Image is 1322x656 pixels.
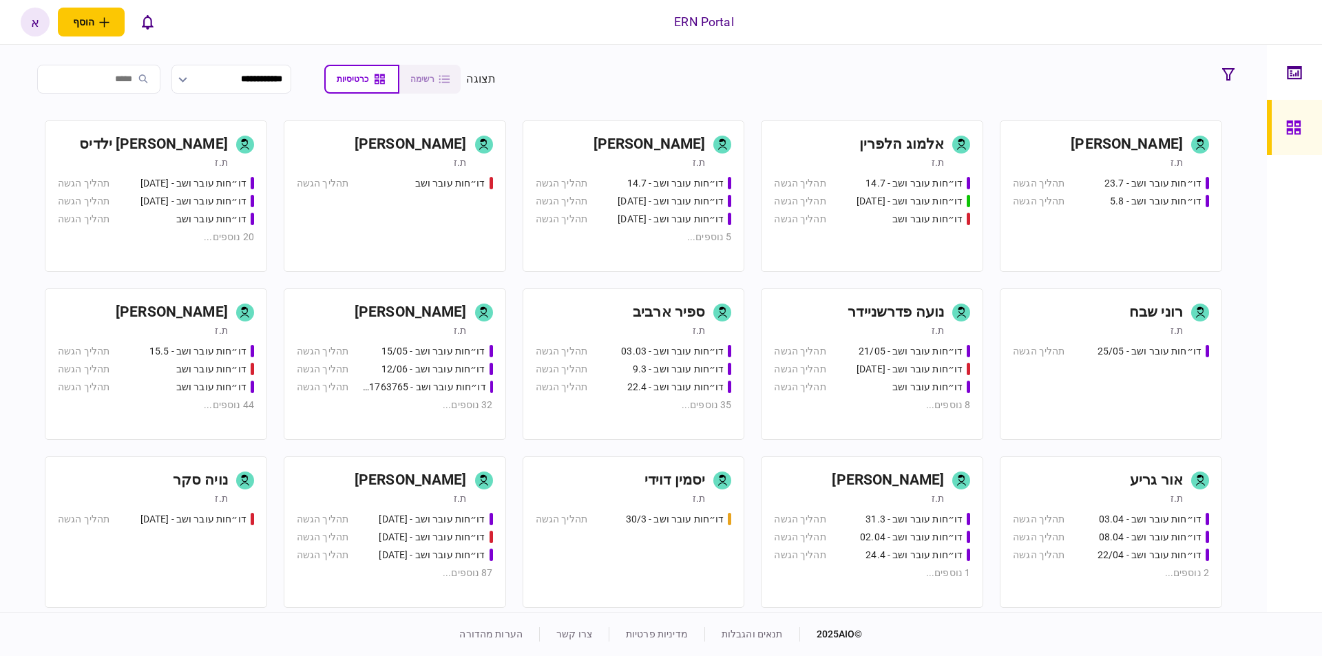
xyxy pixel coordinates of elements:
[297,398,493,412] div: 32 נוספים ...
[176,362,246,377] div: דו״חות עובר ושב
[932,491,944,505] div: ת.ז
[633,301,705,324] div: ספיר ארביב
[774,176,826,191] div: תהליך הגשה
[932,156,944,169] div: ת.ז
[215,156,227,169] div: ת.ז
[362,380,485,394] div: דו״חות עובר ושב - 511763765 18/06
[1129,301,1183,324] div: רוני שבח
[410,74,434,84] span: רשימה
[1171,324,1183,337] div: ת.ז
[1098,344,1202,359] div: דו״חות עובר ושב - 25/05
[857,194,963,209] div: דו״חות עובר ושב - 15.07.25
[284,288,506,440] a: [PERSON_NAME]ת.זדו״חות עובר ושב - 15/05תהליך הגשהדו״חות עובר ושב - 12/06תהליך הגשהדו״חות עובר ושב...
[761,120,983,272] a: אלמוג הלפריןת.זדו״חות עובר ושב - 14.7תהליך הגשהדו״חות עובר ושב - 15.07.25תהליך הגשהדו״חות עובר וש...
[149,344,246,359] div: דו״חות עובר ושב - 15.5
[627,380,724,394] div: דו״חות עובר ושב - 22.4
[1099,512,1202,527] div: דו״חות עובר ושב - 03.04
[284,120,506,272] a: [PERSON_NAME]ת.זדו״חות עובר ושבתהליך הגשה
[1110,194,1202,209] div: דו״חות עובר ושב - 5.8
[865,176,963,191] div: דו״חות עובר ושב - 14.7
[832,469,944,491] div: [PERSON_NAME]
[1171,156,1183,169] div: ת.ז
[693,324,705,337] div: ת.ז
[774,362,826,377] div: תהליך הגשה
[284,456,506,608] a: [PERSON_NAME]ת.זדו״חות עובר ושב - 19/03/2025תהליך הגשהדו״חות עובר ושב - 19.3.25תהליך הגשהדו״חות ע...
[859,344,963,359] div: דו״חות עובר ושב - 21/05
[379,512,485,527] div: דו״חות עובר ושב - 19/03/2025
[536,176,587,191] div: תהליך הגשה
[859,134,945,156] div: אלמוג הלפרין
[58,398,254,412] div: 44 נוספים ...
[1013,194,1064,209] div: תהליך הגשה
[1104,176,1202,191] div: דו״חות עובר ושב - 23.7
[644,469,705,491] div: יסמין דוידי
[140,512,246,527] div: דו״חות עובר ושב - 19.03.2025
[594,134,706,156] div: [PERSON_NAME]
[45,288,267,440] a: [PERSON_NAME]ת.זדו״חות עובר ושב - 15.5תהליך הגשהדו״חות עובר ושבתהליך הגשהדו״חות עובר ושבתהליך הגש...
[633,362,724,377] div: דו״חות עובר ושב - 9.3
[1099,530,1202,544] div: דו״חות עובר ושב - 08.04
[454,491,466,505] div: ת.ז
[297,512,348,527] div: תהליך הגשה
[536,362,587,377] div: תהליך הגשה
[860,530,963,544] div: דו״חות עובר ושב - 02.04
[523,288,745,440] a: ספיר ארביבת.זדו״חות עובר ושב - 03.03תהליך הגשהדו״חות עובר ושב - 9.3תהליך הגשהדו״חות עובר ושב - 22...
[892,212,963,226] div: דו״חות עובר ושב
[58,230,254,244] div: 20 נוספים ...
[454,156,466,169] div: ת.ז
[892,380,963,394] div: דו״חות עובר ושב
[536,380,587,394] div: תהליך הגשה
[459,628,523,639] a: הערות מהדורה
[865,548,963,562] div: דו״חות עובר ושב - 24.4
[626,628,688,639] a: מדיניות פרטיות
[355,134,467,156] div: [PERSON_NAME]
[523,120,745,272] a: [PERSON_NAME]ת.זדו״חות עובר ושב - 14.7תהליך הגשהדו״חות עובר ושב - 23.7.25תהליך הגשהדו״חות עובר וש...
[454,324,466,337] div: ת.ז
[140,176,246,191] div: דו״חות עובר ושב - 25.06.25
[774,398,970,412] div: 8 נוספים ...
[297,344,348,359] div: תהליך הגשה
[536,212,587,226] div: תהליך הגשה
[355,301,467,324] div: [PERSON_NAME]
[774,194,826,209] div: תהליך הגשה
[176,380,246,394] div: דו״חות עובר ושב
[932,324,944,337] div: ת.ז
[865,512,963,527] div: דו״חות עובר ושב - 31.3
[381,344,485,359] div: דו״חות עובר ושב - 15/05
[379,530,485,544] div: דו״חות עובר ושב - 19.3.25
[556,628,592,639] a: צרו קשר
[215,491,227,505] div: ת.ז
[693,491,705,505] div: ת.ז
[536,230,732,244] div: 5 נוספים ...
[774,380,826,394] div: תהליך הגשה
[355,469,467,491] div: [PERSON_NAME]
[297,566,493,580] div: 87 נוספים ...
[324,65,399,94] button: כרטיסיות
[58,380,109,394] div: תהליך הגשה
[774,344,826,359] div: תהליך הגשה
[58,344,109,359] div: תהליך הגשה
[140,194,246,209] div: דו״חות עובר ושב - 26.06.25
[116,301,228,324] div: [PERSON_NAME]
[626,512,724,527] div: דו״חות עובר ושב - 30/3
[674,13,733,31] div: ERN Portal
[774,530,826,544] div: תהליך הגשה
[774,512,826,527] div: תהליך הגשה
[58,194,109,209] div: תהליך הגשה
[621,344,724,359] div: דו״חות עובר ושב - 03.03
[1171,491,1183,505] div: ת.ז
[848,301,944,324] div: נועה פדרשניידר
[58,512,109,527] div: תהליך הגשה
[523,456,745,608] a: יסמין דוידית.זדו״חות עובר ושב - 30/3תהליך הגשה
[1013,176,1064,191] div: תהליך הגשה
[297,548,348,562] div: תהליך הגשה
[21,8,50,36] button: א
[379,548,485,562] div: דו״חות עובר ושב - 19.3.25
[618,194,724,209] div: דו״חות עובר ושב - 23.7.25
[45,456,267,608] a: נויה סקרת.זדו״חות עובר ושב - 19.03.2025תהליך הגשה
[399,65,461,94] button: רשימה
[58,8,125,36] button: פתח תפריט להוספת לקוח
[536,398,732,412] div: 35 נוספים ...
[466,71,496,87] div: תצוגה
